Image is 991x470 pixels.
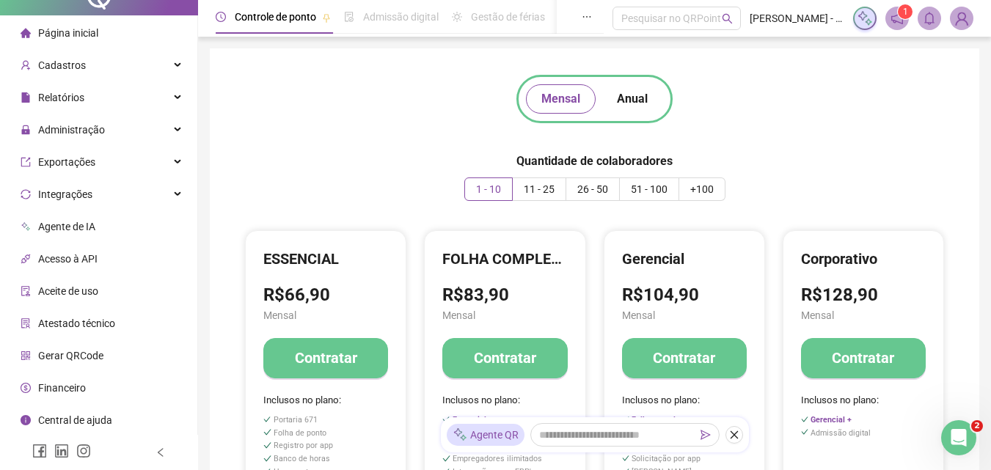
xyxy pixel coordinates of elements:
span: Cadastros [38,59,86,71]
span: facebook [32,444,47,458]
span: Admissão digital [363,11,439,23]
span: user-add [21,60,31,70]
button: Mensagens [73,335,147,394]
span: 51 - 100 [631,183,668,195]
span: Acesso à API [38,253,98,265]
span: Aceite de uso [38,285,98,297]
span: Mensal [442,307,567,323]
div: Ana [52,120,72,136]
span: check [622,455,630,463]
span: solution [21,318,31,328]
div: [PERSON_NAME] [52,283,137,298]
span: Controle de ponto [235,11,316,23]
div: • Há 5sem [84,175,135,190]
span: Inclusos no plano: [442,393,567,408]
button: Tarefas [220,335,293,394]
span: qrcode [21,350,31,361]
span: dollar [21,383,31,393]
span: pushpin [322,13,331,22]
span: Banco de horas [274,454,330,463]
span: Folha de ponto [274,428,326,438]
span: Folha completa + [632,415,694,425]
span: check [263,428,271,436]
div: [PERSON_NAME] [52,229,137,244]
span: 26 - 50 [577,183,608,195]
h4: Contratar [295,348,357,368]
h4: Contratar [653,348,715,368]
span: 1 - 10 [476,183,501,195]
sup: 1 [898,4,913,19]
img: Profile image for Rodolfo [17,268,46,298]
span: Admissão digital [811,428,871,438]
span: Portaria 671 [274,415,318,425]
span: Se preferir, mande um "oi" no chat, no canto direito da tela 😊 [52,323,411,335]
span: file-done [344,12,354,22]
h1: Mensagens [103,7,193,32]
h5: Quantidade de colaboradores [516,153,673,170]
span: ellipsis [582,12,592,22]
span: Empregadores ilimitados [453,454,542,463]
span: [PERSON_NAME] - Prol Office Coworking [750,10,844,26]
h4: Contratar [474,348,536,368]
span: check [442,455,450,463]
div: Ana [52,66,72,81]
span: Financeiro [38,382,86,394]
span: clock-circle [216,12,226,22]
button: Contratar [622,338,747,378]
span: Administração [38,124,105,136]
span: Inclusos no plano: [263,393,388,408]
span: Essencial + [453,415,493,425]
button: Envie uma mensagem [60,264,234,293]
span: Registro por app [274,441,333,450]
span: audit [21,286,31,296]
span: Agente de IA [38,221,95,232]
div: Fechar [257,6,284,32]
button: Ajuda [147,335,220,394]
span: left [156,447,166,458]
span: Mensal [263,307,388,323]
h4: Contratar [832,348,894,368]
h3: R$104,90 [622,284,747,307]
span: check [263,455,271,463]
span: Central de ajuda [38,414,112,426]
span: info-circle [21,415,31,425]
span: file [21,92,31,103]
span: api [21,254,31,264]
span: Página inicial [38,27,98,39]
span: check [263,416,271,424]
span: 1 [903,7,908,17]
img: sparkle-icon.fc2bf0ac1784a2077858766a79e2daf3.svg [857,10,873,26]
span: close [729,430,739,440]
span: Integrações [38,188,92,200]
img: Profile image for Ana [17,106,46,135]
span: Gestão de férias [471,11,545,23]
span: lock [21,125,31,135]
h4: ESSENCIAL [263,249,388,269]
div: • Há 10sem [140,229,198,244]
button: Mensal [526,84,596,114]
h4: FOLHA COMPLETA [442,249,567,269]
span: Gerencial + [811,415,852,425]
span: Mensagens [78,372,143,382]
span: Mensal [801,307,926,323]
span: Exportações [38,156,95,168]
span: 11 - 25 [524,183,555,195]
span: sun [452,12,462,22]
h4: Corporativo [801,249,926,269]
span: check [442,416,450,424]
h4: Gerencial [622,249,747,269]
span: check [801,428,809,436]
span: search [722,13,733,24]
div: • Há 10min [75,66,131,81]
span: linkedin [54,444,69,458]
span: Era o que você estava procurando? [52,52,234,64]
span: Mensal [622,307,747,323]
span: check [263,441,271,449]
img: Profile image for João [17,214,46,243]
img: Profile image for Rodolfo [17,323,46,352]
span: instagram [76,444,91,458]
img: 86340 [951,7,973,29]
img: Profile image for Ana [17,51,46,81]
span: Gerar QRCode [38,350,103,361]
button: Contratar [801,338,926,378]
